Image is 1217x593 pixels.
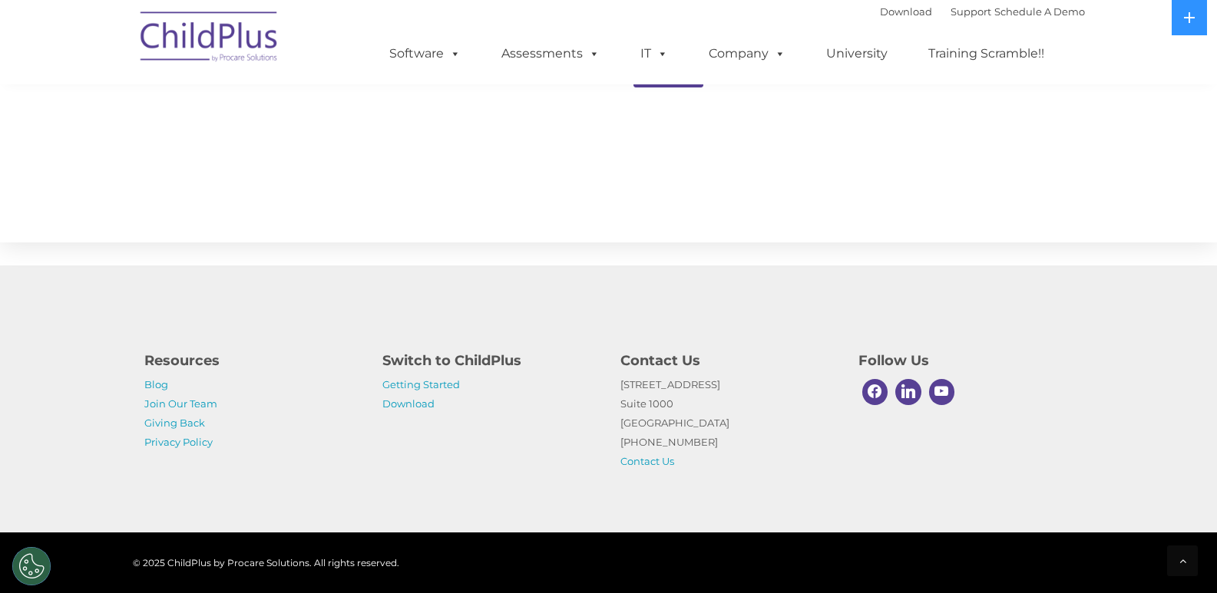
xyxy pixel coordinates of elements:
h4: Switch to ChildPlus [382,350,597,371]
h4: Follow Us [858,350,1073,371]
p: [STREET_ADDRESS] Suite 1000 [GEOGRAPHIC_DATA] [PHONE_NUMBER] [620,375,835,471]
a: Facebook [858,375,892,409]
a: IT [625,38,683,69]
a: Getting Started [382,378,460,390]
a: Support [951,5,991,18]
span: Phone number [213,164,279,176]
a: Youtube [925,375,959,409]
a: University [811,38,903,69]
h4: Resources [144,350,359,371]
font: | [880,5,1085,18]
a: Blog [144,378,168,390]
a: Contact Us [620,455,674,467]
a: Privacy Policy [144,436,213,448]
h4: Contact Us [620,350,835,371]
a: Giving Back [144,417,205,429]
a: Assessments [486,38,615,69]
a: Download [382,397,435,410]
a: Join Our Team [144,397,217,410]
a: Linkedin [891,375,925,409]
span: Last name [213,101,260,113]
a: Software [374,38,476,69]
span: © 2025 ChildPlus by Procare Solutions. All rights reserved. [133,557,399,568]
img: ChildPlus by Procare Solutions [133,1,286,77]
a: Download [880,5,932,18]
a: Schedule A Demo [994,5,1085,18]
a: Company [693,38,801,69]
a: Training Scramble!! [913,38,1060,69]
button: Cookies Settings [12,547,51,585]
